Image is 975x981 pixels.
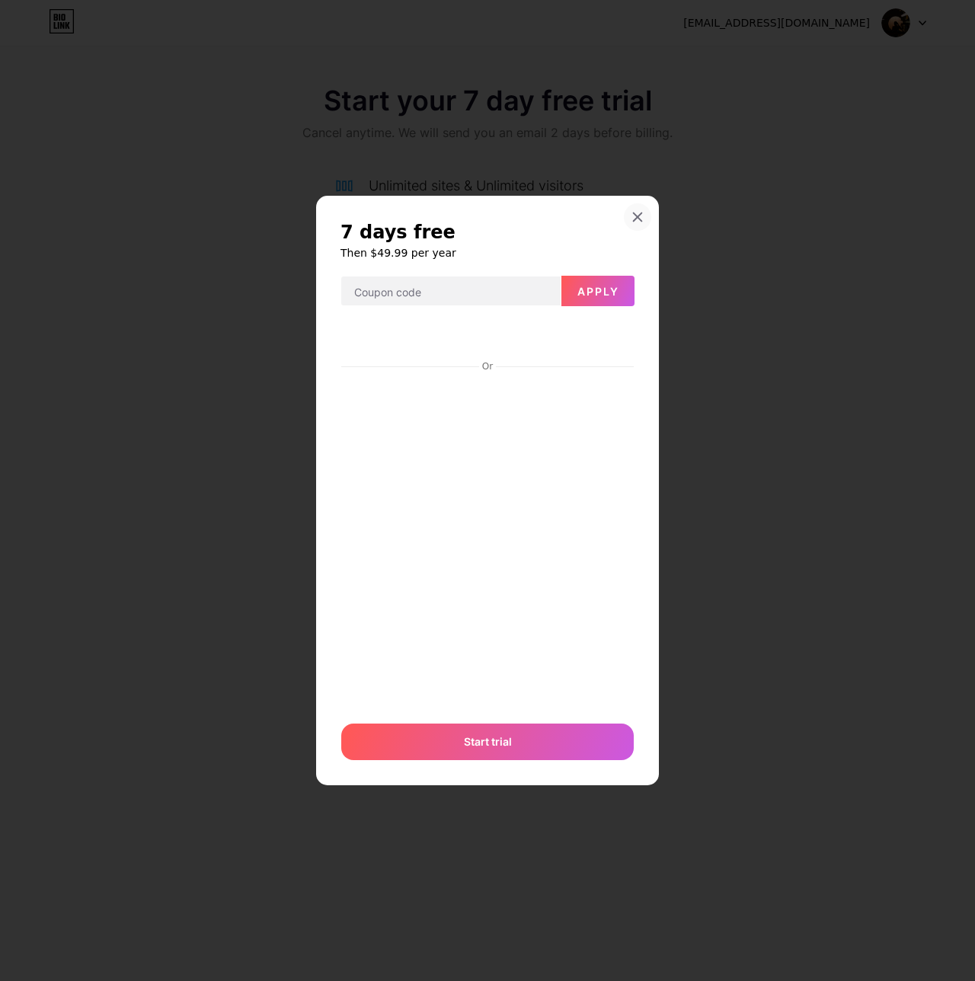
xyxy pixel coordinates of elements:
button: Apply [561,276,635,306]
span: 7 days free [340,220,456,244]
div: Or [479,360,496,372]
h6: Then $49.99 per year [340,245,635,260]
span: Start trial [464,733,512,749]
iframe: Secure payment input frame [338,374,637,708]
iframe: Secure payment button frame [341,319,634,356]
input: Coupon code [341,276,561,307]
span: Apply [577,285,619,298]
